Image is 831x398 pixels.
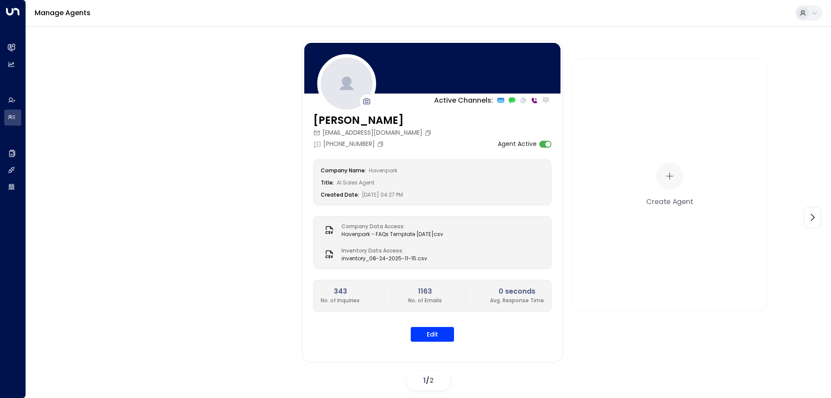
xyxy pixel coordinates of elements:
[341,230,443,238] span: Havenpark - FAQs Template [DATE]csv
[646,196,693,207] div: Create Agent
[408,286,442,297] h2: 1163
[498,139,537,149] label: Agent Active
[425,129,434,136] button: Copy
[362,191,403,198] span: [DATE] 04:27 PM
[369,167,397,174] span: Havenpark
[408,297,442,304] p: No. of Emails
[434,95,493,106] p: Active Channels:
[490,297,544,304] p: Avg. Response Time
[337,179,374,186] span: AI Sales Agent
[423,375,426,385] span: 1
[407,371,450,390] div: /
[321,191,359,198] label: Created Date:
[35,8,90,18] a: Manage Agents
[321,286,360,297] h2: 343
[321,297,360,304] p: No. of Inquiries
[341,255,427,262] span: inventory_08-24-2025-11-15.csv
[341,247,423,255] label: Inventory Data Access:
[321,179,334,186] label: Title:
[321,167,366,174] label: Company Name:
[341,223,439,230] label: Company Data Access:
[429,375,434,385] span: 2
[313,113,434,128] h3: [PERSON_NAME]
[411,327,454,342] button: Edit
[490,286,544,297] h2: 0 seconds
[313,128,434,137] div: [EMAIL_ADDRESS][DOMAIN_NAME]
[377,141,386,148] button: Copy
[313,139,386,149] div: [PHONE_NUMBER]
